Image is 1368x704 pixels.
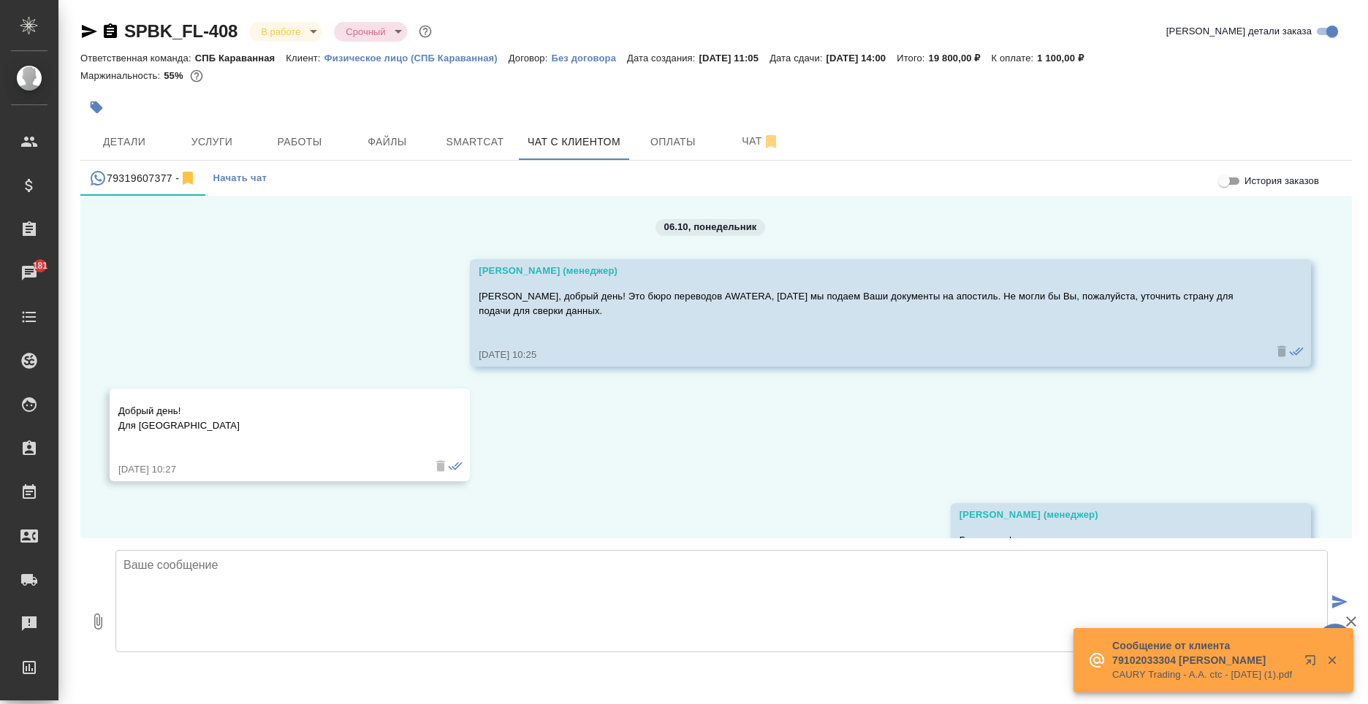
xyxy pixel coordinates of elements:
[826,53,897,64] p: [DATE] 14:00
[416,22,435,41] button: Доп статусы указывают на важность/срочность заказа
[265,133,335,151] span: Работы
[177,133,247,151] span: Услуги
[1317,624,1353,660] button: 🙏
[959,508,1260,522] div: [PERSON_NAME] (менеджер)
[769,53,826,64] p: Дата сдачи:
[664,220,757,234] p: 06.10, понедельник
[1112,667,1295,682] p: CAURY Trading - A.A. ctc - [DATE] (1).pdf
[249,22,322,42] div: В работе
[509,53,552,64] p: Договор:
[80,23,98,40] button: Скопировать ссылку для ЯМессенджера
[80,161,1352,196] div: simple tabs example
[551,51,627,64] a: Без договора
[1317,654,1347,667] button: Закрыть
[205,161,274,196] button: Начать чат
[638,133,708,151] span: Оплаты
[80,70,164,81] p: Маржинальность:
[187,66,206,85] button: 7500.00 RUB;
[1166,24,1312,39] span: [PERSON_NAME] детали заказа
[1112,638,1295,667] p: Сообщение от клиента 79102033304 [PERSON_NAME]
[528,133,620,151] span: Чат с клиентом
[479,264,1260,278] div: [PERSON_NAME] (менеджер)
[24,259,57,273] span: 181
[256,26,305,38] button: В работе
[352,133,422,151] span: Файлы
[89,133,159,151] span: Детали
[89,169,197,188] div: 79319607377 (Наталия) - (undefined)
[102,23,119,40] button: Скопировать ссылку
[551,53,627,64] p: Без договора
[80,53,195,64] p: Ответственная команда:
[1296,646,1331,681] button: Открыть в новой вкладке
[1037,53,1095,64] p: 1 100,00 ₽
[992,53,1038,64] p: К оплате:
[324,53,509,64] p: Физическое лицо (СПБ Караванная)
[959,533,1260,548] p: Благодарю!
[213,170,267,187] span: Начать чат
[726,132,796,150] span: Чат
[80,91,113,123] button: Добавить тэг
[334,22,407,42] div: В работе
[195,53,286,64] p: СПБ Караванная
[324,51,509,64] a: Физическое лицо (СПБ Караванная)
[118,404,419,433] p: Добрый день! Для [GEOGRAPHIC_DATA]
[341,26,389,38] button: Срочный
[479,348,1260,362] div: [DATE] 10:25
[897,53,928,64] p: Итого:
[118,462,419,477] div: [DATE] 10:27
[164,70,186,81] p: 55%
[479,289,1260,318] p: [PERSON_NAME], добрый день! Это бюро переводов AWATERA, [DATE] мы подаем Ваши документы на апости...
[699,53,770,64] p: [DATE] 11:05
[286,53,324,64] p: Клиент:
[627,53,699,64] p: Дата создания:
[762,133,780,150] svg: Отписаться
[124,21,237,41] a: SPBK_FL-408
[440,133,510,151] span: Smartcat
[1244,174,1319,188] span: История заказов
[4,255,55,291] a: 181
[929,53,992,64] p: 19 800,00 ₽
